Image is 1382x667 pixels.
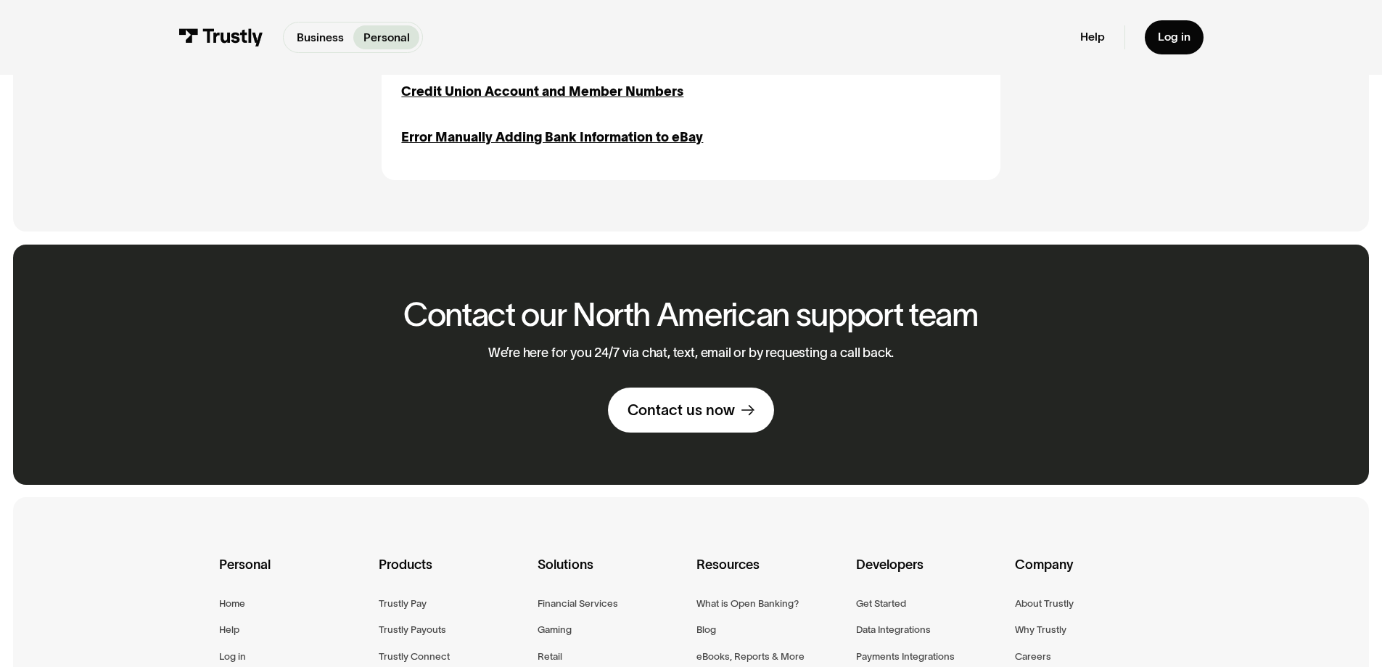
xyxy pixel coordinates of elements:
[1015,621,1066,638] a: Why Trustly
[538,555,685,595] div: Solutions
[856,555,1003,595] div: Developers
[1145,20,1204,54] a: Log in
[696,555,844,595] div: Resources
[219,595,245,612] a: Home
[353,25,419,49] a: Personal
[379,595,427,612] a: Trustly Pay
[856,621,931,638] a: Data Integrations
[403,297,979,332] h2: Contact our North American support team
[297,29,344,46] p: Business
[538,621,572,638] a: Gaming
[1015,555,1162,595] div: Company
[379,621,446,638] a: Trustly Payouts
[219,621,239,638] a: Help
[538,595,618,612] a: Financial Services
[608,388,774,433] a: Contact us now
[1015,648,1051,665] a: Careers
[401,128,703,147] a: Error Manually Adding Bank Information to eBay
[287,25,353,49] a: Business
[219,555,366,595] div: Personal
[696,621,716,638] a: Blog
[538,648,562,665] a: Retail
[379,555,526,595] div: Products
[1158,30,1190,44] div: Log in
[488,345,894,361] p: We’re here for you 24/7 via chat, text, email or by requesting a call back.
[696,595,799,612] a: What is Open Banking?
[1015,595,1074,612] a: About Trustly
[696,648,805,665] a: eBooks, Reports & More
[178,28,263,46] img: Trustly Logo
[628,401,735,420] div: Contact us now
[856,648,955,665] a: Payments Integrations
[379,648,450,665] a: Trustly Connect
[856,595,906,612] a: Get Started
[1080,30,1105,44] a: Help
[363,29,410,46] p: Personal
[219,648,246,665] a: Log in
[401,82,683,102] a: Credit Union Account and Member Numbers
